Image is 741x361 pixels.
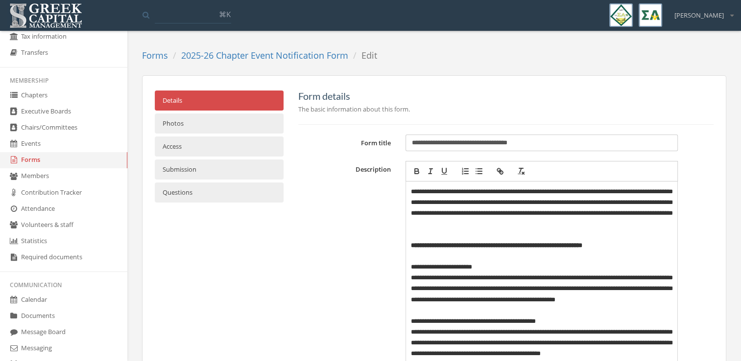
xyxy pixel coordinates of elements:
[155,182,284,203] a: Questions
[155,113,284,134] a: Photos
[155,90,284,111] a: Details
[298,104,714,114] p: The basic information about this form.
[348,49,377,62] li: Edit
[291,135,399,148] label: Form title
[155,136,284,157] a: Access
[155,159,284,180] a: Submission
[219,9,231,19] span: ⌘K
[674,11,724,20] span: [PERSON_NAME]
[181,49,348,61] a: 2025-26 Chapter Event Notification Form
[291,161,399,174] label: Description
[668,3,734,20] div: [PERSON_NAME]
[142,49,168,61] a: Forms
[298,90,714,101] h5: Form details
